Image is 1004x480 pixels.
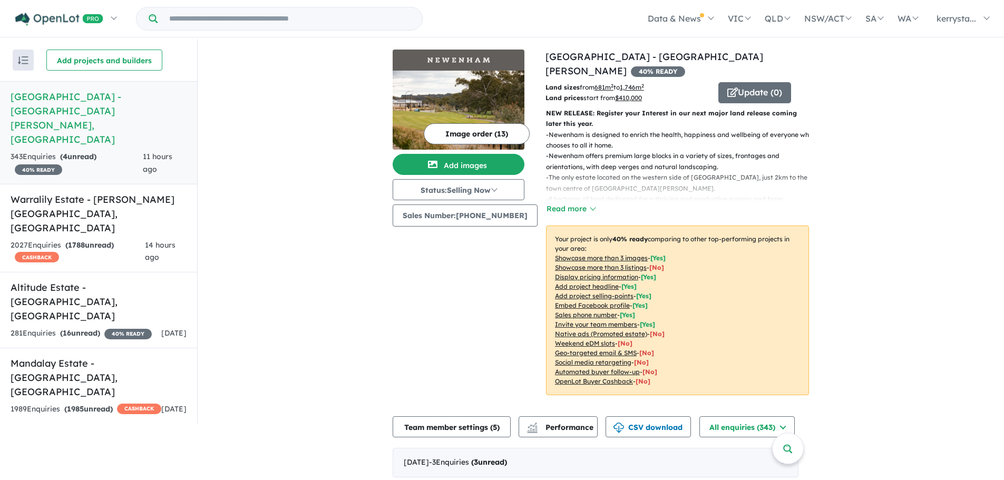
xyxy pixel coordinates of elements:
u: Add project selling-points [555,292,633,300]
b: Land prices [545,94,583,102]
div: 281 Enquir ies [11,327,152,340]
span: 4 [63,152,67,161]
span: kerrysta... [937,13,976,24]
h5: Warralily Estate - [PERSON_NAME][GEOGRAPHIC_DATA] , [GEOGRAPHIC_DATA] [11,192,187,235]
span: 40 % READY [15,164,62,175]
u: Add project headline [555,282,619,290]
u: 1,746 m [620,83,644,91]
span: [No] [650,330,665,338]
button: All enquiries (343) [699,416,795,437]
button: Status:Selling Now [393,179,524,200]
u: Native ads (Promoted estate) [555,330,647,338]
u: Weekend eDM slots [555,339,615,347]
button: Add projects and builders [46,50,162,71]
span: [ Yes ] [640,320,655,328]
p: - 8 hectares of land dedicated for a thriving and productive nursery and farm. [546,194,817,204]
span: 40 % READY [104,329,152,339]
u: Invite your team members [555,320,637,328]
span: 5 [493,423,497,432]
a: Newenham Adelaide Hills Estate - Mount Barker LogoNewenham Adelaide Hills Estate - Mount Barker [393,50,524,150]
u: Showcase more than 3 images [555,254,648,262]
u: Sales phone number [555,311,617,319]
span: 16 [63,328,71,338]
span: 14 hours ago [145,240,176,262]
u: Geo-targeted email & SMS [555,349,637,357]
sup: 2 [641,83,644,89]
img: Newenham Adelaide Hills Estate - Mount Barker [393,71,524,150]
img: sort.svg [18,56,28,64]
span: [ Yes ] [641,273,656,281]
span: [DATE] [161,328,187,338]
span: [No] [636,377,650,385]
img: Openlot PRO Logo White [15,13,103,26]
u: Automated buyer follow-up [555,368,640,376]
span: [ Yes ] [621,282,637,290]
b: Land sizes [545,83,580,91]
span: to [613,83,644,91]
p: - Newenham is designed to enrich the health, happiness and wellbeing of everyone who chooses to a... [546,130,817,151]
span: 40 % READY [631,66,685,77]
img: bar-chart.svg [527,426,538,433]
button: Update (0) [718,82,791,103]
strong: ( unread) [64,404,113,414]
span: [No] [634,358,649,366]
span: [ Yes ] [650,254,666,262]
span: Performance [529,423,593,432]
span: [ No ] [649,263,664,271]
span: 11 hours ago [143,152,172,174]
span: - 3 Enquir ies [429,457,507,467]
div: 1989 Enquir ies [11,403,161,416]
button: Team member settings (5) [393,416,511,437]
div: 2027 Enquir ies [11,239,145,265]
span: CASHBACK [15,252,59,262]
img: Newenham Adelaide Hills Estate - Mount Barker Logo [397,54,520,66]
p: - Newenham offers premium large blocks in a variety of sizes, frontages and orientations, with de... [546,151,817,172]
span: 3 [474,457,478,467]
u: Showcase more than 3 listings [555,263,647,271]
button: Add images [393,154,524,175]
span: [ Yes ] [620,311,635,319]
p: start from [545,93,710,103]
p: from [545,82,710,93]
u: $ 410,000 [615,94,642,102]
span: [ Yes ] [636,292,651,300]
span: 1788 [68,240,85,250]
button: Sales Number:[PHONE_NUMBER] [393,204,538,227]
button: Read more [546,203,596,215]
h5: Altitude Estate - [GEOGRAPHIC_DATA] , [GEOGRAPHIC_DATA] [11,280,187,323]
span: [No] [618,339,632,347]
strong: ( unread) [65,240,114,250]
u: OpenLot Buyer Cashback [555,377,633,385]
span: [No] [639,349,654,357]
p: NEW RELEASE: Register your Interest in our next major land release coming later this year. [546,108,809,130]
u: Social media retargeting [555,358,631,366]
span: [No] [642,368,657,376]
img: download icon [613,423,624,433]
a: [GEOGRAPHIC_DATA] - [GEOGRAPHIC_DATA][PERSON_NAME] [545,51,763,77]
img: line-chart.svg [528,423,537,428]
strong: ( unread) [60,328,100,338]
span: 1985 [67,404,84,414]
b: 40 % ready [612,235,648,243]
button: Image order (13) [424,123,530,144]
u: Embed Facebook profile [555,301,630,309]
span: CASHBACK [117,404,161,414]
strong: ( unread) [60,152,96,161]
button: Performance [519,416,598,437]
u: Display pricing information [555,273,638,281]
span: [ Yes ] [632,301,648,309]
u: 681 m [594,83,613,91]
p: Your project is only comparing to other top-performing projects in your area: - - - - - - - - - -... [546,226,809,395]
div: [DATE] [393,448,798,477]
h5: [GEOGRAPHIC_DATA] - [GEOGRAPHIC_DATA][PERSON_NAME] , [GEOGRAPHIC_DATA] [11,90,187,146]
p: - The only estate located on the western side of [GEOGRAPHIC_DATA], just 2km to the town centre o... [546,172,817,194]
input: Try estate name, suburb, builder or developer [160,7,420,30]
div: 343 Enquir ies [11,151,143,176]
h5: Mandalay Estate - [GEOGRAPHIC_DATA] , [GEOGRAPHIC_DATA] [11,356,187,399]
span: [DATE] [161,404,187,414]
strong: ( unread) [471,457,507,467]
sup: 2 [611,83,613,89]
button: CSV download [606,416,691,437]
